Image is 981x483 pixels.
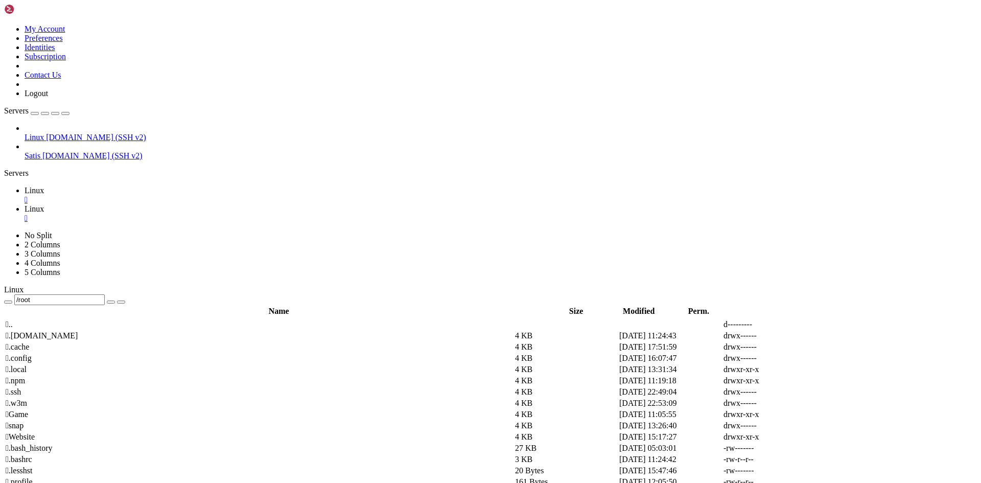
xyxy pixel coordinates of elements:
span:  [6,331,9,340]
span:  [6,421,9,430]
td: [DATE] 05:03:01 [619,443,722,453]
th: Modified: activate to sort column ascending [600,306,678,316]
a: Contact Us [25,71,61,79]
td: 4 KB [515,409,618,420]
span: Game [6,410,28,419]
x-row: > website@1.0.0 start [4,21,848,30]
td: drwxr-xr-x [723,409,826,420]
td: 4 KB [515,432,618,442]
span: .cache [6,342,29,351]
x-row: root@tth1:~/Website# npm start [4,4,848,13]
span: [DOMAIN_NAME] (SSH v2) [42,151,143,160]
td: [DATE] 22:53:09 [619,398,722,408]
th: Perm.: activate to sort column ascending [679,306,719,316]
a: No Split [25,231,52,240]
span:  [6,354,9,362]
td: 4 KB [515,376,618,386]
a: Linux [25,186,977,204]
span:  [6,320,9,329]
span: .npm [6,376,25,385]
span: .ssh [6,387,21,396]
img: Shellngn [4,4,63,14]
a: Subscription [25,52,66,61]
span:  [6,444,9,452]
td: 4 KB [515,398,618,408]
span:  [6,455,9,464]
td: [DATE] 16:07:47 [619,353,722,363]
td: [DATE] 13:26:40 [619,421,722,431]
td: 4 KB [515,353,618,363]
a: 4 Columns [25,259,60,267]
a: Servers [4,106,69,115]
th: Size: activate to sort column ascending [553,306,598,316]
td: [DATE] 11:24:42 [619,454,722,465]
td: -rw------- [723,443,826,453]
a:  [25,214,977,223]
td: 4 KB [515,387,618,397]
span:  [6,410,9,419]
span: Linux [25,133,44,142]
span: snap [6,421,24,430]
a: Logout [25,89,48,98]
span: .. [6,320,13,329]
li: Linux [DOMAIN_NAME] (SSH v2) [25,124,977,142]
span: .config [6,354,32,362]
a: My Account [25,25,65,33]
span: .local [6,365,27,374]
a: 5 Columns [25,268,60,277]
td: drwx------ [723,342,826,352]
span:  [6,365,9,374]
td: -rw-r--r-- [723,454,826,465]
div: Servers [4,169,977,178]
span:  [6,432,9,441]
a: 2 Columns [25,240,60,249]
span: Server läuft auf [URL] [4,48,94,56]
td: 4 KB [515,342,618,352]
td: [DATE] 15:47:46 [619,466,722,476]
span: .bash_history [6,444,53,452]
td: 4 KB [515,331,618,341]
td: drwxr-xr-x [723,376,826,386]
div: (0, 6) [4,56,8,65]
td: [DATE] 11:19:18 [619,376,722,386]
td: 20 Bytes [515,466,618,476]
span:  [6,466,9,475]
span: Satis [25,151,40,160]
span: Website [6,432,35,441]
li: Satis [DOMAIN_NAME] (SSH v2) [25,142,977,160]
td: drwx------ [723,398,826,408]
span: Servers [4,106,29,115]
td: 27 KB [515,443,618,453]
td: drwx------ [723,421,826,431]
span:  [6,376,9,385]
span: Linux [25,186,44,195]
a: 3 Columns [25,249,60,258]
span:  [6,399,9,407]
a: Linux [25,204,977,223]
td: [DATE] 17:51:59 [619,342,722,352]
a: Identities [25,43,55,52]
a:  [25,195,977,204]
span: .bashrc [6,455,32,464]
span: .w3m [6,399,27,407]
input: Current Folder [14,294,105,305]
a: Satis [DOMAIN_NAME] (SSH v2) [25,151,977,160]
td: d--------- [723,319,826,330]
span: .lesshst [6,466,33,475]
x-row: > node server.js [4,30,848,39]
td: drwxr-xr-x [723,432,826,442]
span:  [6,387,9,396]
span: .[DOMAIN_NAME] [6,331,78,340]
span:  [6,342,9,351]
span: [DOMAIN_NAME] (SSH v2) [46,133,146,142]
td: drwxr-xr-x [723,364,826,375]
td: [DATE] 11:24:43 [619,331,722,341]
span: Linux [4,285,24,294]
td: [DATE] 13:31:34 [619,364,722,375]
td: drwx------ [723,331,826,341]
td: drwx------ [723,353,826,363]
span: Linux [25,204,44,213]
td: [DATE] 15:17:27 [619,432,722,442]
